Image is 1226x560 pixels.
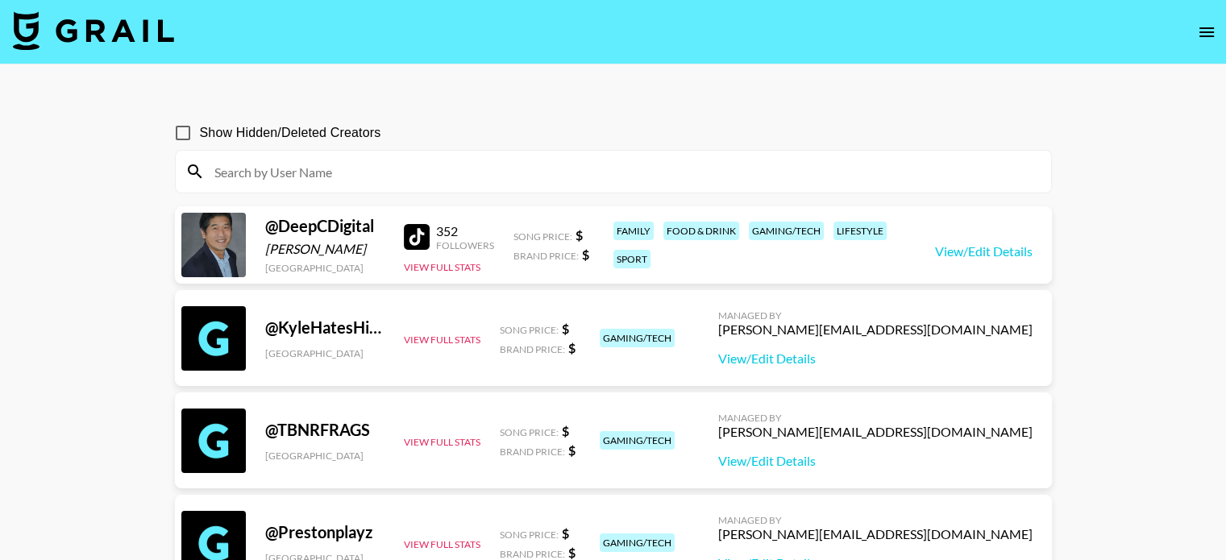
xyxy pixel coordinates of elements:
[500,446,565,458] span: Brand Price:
[404,334,480,346] button: View Full Stats
[935,243,1033,259] a: View/Edit Details
[436,223,494,239] div: 352
[265,262,384,274] div: [GEOGRAPHIC_DATA]
[833,222,887,240] div: lifestyle
[500,548,565,560] span: Brand Price:
[500,343,565,355] span: Brand Price:
[718,424,1033,440] div: [PERSON_NAME][EMAIL_ADDRESS][DOMAIN_NAME]
[436,239,494,251] div: Followers
[718,526,1033,542] div: [PERSON_NAME][EMAIL_ADDRESS][DOMAIN_NAME]
[265,450,384,462] div: [GEOGRAPHIC_DATA]
[613,222,654,240] div: family
[718,453,1033,469] a: View/Edit Details
[663,222,739,240] div: food & drink
[404,538,480,550] button: View Full Stats
[265,522,384,542] div: @ Prestonplayz
[562,423,569,438] strong: $
[500,426,559,438] span: Song Price:
[562,321,569,336] strong: $
[500,324,559,336] span: Song Price:
[205,159,1041,185] input: Search by User Name
[13,11,174,50] img: Grail Talent
[513,230,572,243] span: Song Price:
[718,351,1033,367] a: View/Edit Details
[718,412,1033,424] div: Managed By
[265,241,384,257] div: [PERSON_NAME]
[265,216,384,236] div: @ DeepCDigital
[265,420,384,440] div: @ TBNRFRAGS
[718,514,1033,526] div: Managed By
[404,436,480,448] button: View Full Stats
[568,340,576,355] strong: $
[613,250,650,268] div: sport
[600,533,675,552] div: gaming/tech
[568,545,576,560] strong: $
[568,442,576,458] strong: $
[265,347,384,359] div: [GEOGRAPHIC_DATA]
[562,525,569,541] strong: $
[265,317,384,338] div: @ KyleHatesHiking
[576,227,583,243] strong: $
[200,123,381,143] span: Show Hidden/Deleted Creators
[749,222,824,240] div: gaming/tech
[1191,16,1223,48] button: open drawer
[600,329,675,347] div: gaming/tech
[718,309,1033,321] div: Managed By
[600,431,675,450] div: gaming/tech
[404,261,480,273] button: View Full Stats
[582,247,589,262] strong: $
[718,321,1033,338] div: [PERSON_NAME][EMAIL_ADDRESS][DOMAIN_NAME]
[513,250,579,262] span: Brand Price:
[500,529,559,541] span: Song Price:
